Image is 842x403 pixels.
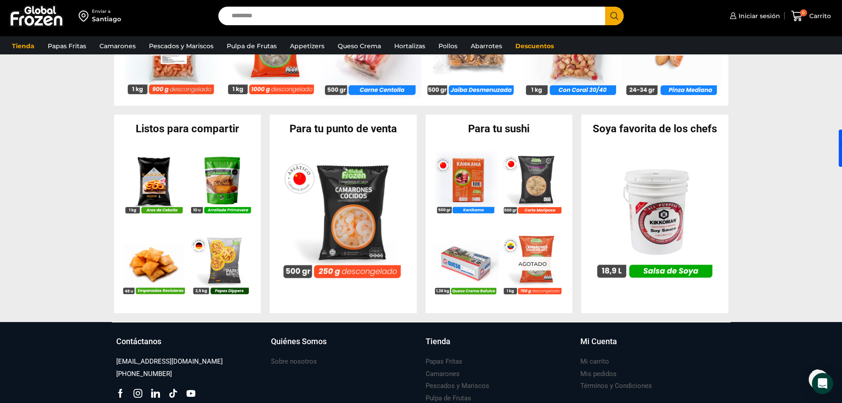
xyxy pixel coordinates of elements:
h3: Camarones [426,369,460,379]
h3: Papas Fritas [426,357,462,366]
a: Camarones [426,368,460,380]
a: Appetizers [286,38,329,54]
div: Santiago [92,15,121,23]
h3: Mis pedidos [580,369,617,379]
span: 0 [800,9,807,16]
div: Enviar a [92,8,121,15]
h3: Mi Cuenta [580,336,617,347]
a: Tienda [426,336,571,356]
h3: Tienda [426,336,450,347]
a: [EMAIL_ADDRESS][DOMAIN_NAME] [116,356,223,368]
a: Queso Crema [333,38,385,54]
h3: Pescados y Mariscos [426,381,489,391]
h2: Soya favorita de los chefs [581,123,728,134]
h3: Pulpa de Frutas [426,394,471,403]
h3: [PHONE_NUMBER] [116,369,172,379]
a: 0 Carrito [789,6,833,27]
a: Camarones [95,38,140,54]
h3: Quiénes Somos [271,336,327,347]
h3: Términos y Condiciones [580,381,652,391]
img: address-field-icon.svg [79,8,92,23]
a: Mi Cuenta [580,336,726,356]
h3: Mi carrito [580,357,609,366]
a: Tienda [8,38,39,54]
a: Abarrotes [466,38,507,54]
a: Mi carrito [580,356,609,368]
span: Carrito [807,12,831,20]
h3: Sobre nosotros [271,357,317,366]
a: Pescados y Mariscos [145,38,218,54]
h2: Listos para compartir [114,123,261,134]
h2: Para tu punto de venta [270,123,417,134]
a: Hortalizas [390,38,430,54]
a: Papas Fritas [426,356,462,368]
button: Search button [605,7,624,25]
a: Contáctanos [116,336,262,356]
a: Términos y Condiciones [580,380,652,392]
h3: [EMAIL_ADDRESS][DOMAIN_NAME] [116,357,223,366]
a: Sobre nosotros [271,356,317,368]
a: Pollos [434,38,462,54]
a: Quiénes Somos [271,336,417,356]
span: Iniciar sesión [736,12,780,20]
a: Papas Fritas [43,38,91,54]
h2: Para tu sushi [426,123,573,134]
h3: Contáctanos [116,336,161,347]
p: Agotado [512,257,552,271]
div: Open Intercom Messenger [812,373,833,394]
a: Pescados y Mariscos [426,380,489,392]
a: Iniciar sesión [728,7,780,25]
a: Mis pedidos [580,368,617,380]
a: Descuentos [511,38,558,54]
a: Pulpa de Frutas [222,38,281,54]
a: [PHONE_NUMBER] [116,368,172,380]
